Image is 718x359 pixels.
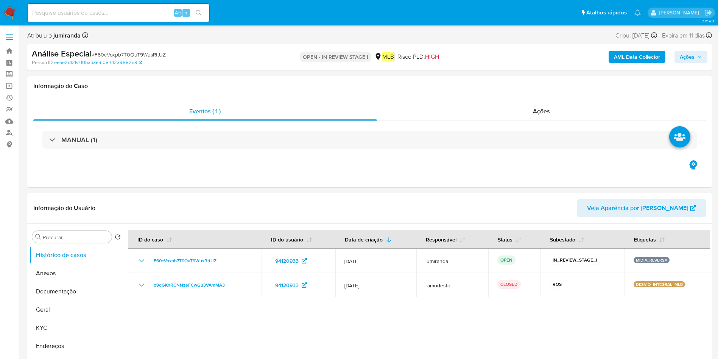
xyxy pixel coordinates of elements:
[659,9,702,16] p: juliane.miranda@mercadolivre.com
[29,301,124,319] button: Geral
[659,30,660,41] span: -
[33,204,95,212] h1: Informação do Usuário
[28,8,209,18] input: Pesquise usuários ou casos...
[29,337,124,355] button: Endereços
[185,9,187,16] span: s
[54,59,142,66] a: eeae2d125710b3d3e9f054f1239652d8
[32,59,53,66] b: Person ID
[92,51,166,58] span: # F60cVoxpb7T0OuT9WusRttUZ
[191,8,206,18] button: search-icon
[662,31,705,40] span: Expira em 11 dias
[680,51,695,63] span: Ações
[674,51,707,63] button: Ações
[29,246,124,264] button: Histórico de casos
[52,31,81,40] b: jumiranda
[29,264,124,282] button: Anexos
[33,82,706,90] h1: Informação do Caso
[609,51,665,63] button: AML Data Collector
[425,52,439,61] span: HIGH
[615,30,657,41] div: Criou: [DATE]
[533,107,550,116] span: Ações
[27,31,81,40] span: Atribuiu o
[175,9,181,16] span: Alt
[32,47,92,60] b: Análise Especial
[43,234,109,241] input: Procurar
[189,107,221,116] span: Eventos ( 1 )
[29,282,124,301] button: Documentação
[115,234,121,242] button: Retornar ao pedido padrão
[397,53,439,61] span: Risco PLD:
[704,9,712,17] a: Sair
[382,52,394,61] em: MLB
[29,319,124,337] button: KYC
[586,9,627,17] span: Atalhos rápidos
[61,136,97,144] h3: MANUAL (1)
[35,234,41,240] button: Procurar
[300,52,371,62] p: OPEN - IN REVIEW STAGE I
[587,199,688,217] span: Veja Aparência por [PERSON_NAME]
[614,51,660,63] b: AML Data Collector
[634,9,641,16] a: Notificações
[577,199,706,217] button: Veja Aparência por [PERSON_NAME]
[42,131,697,149] div: MANUAL (1)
